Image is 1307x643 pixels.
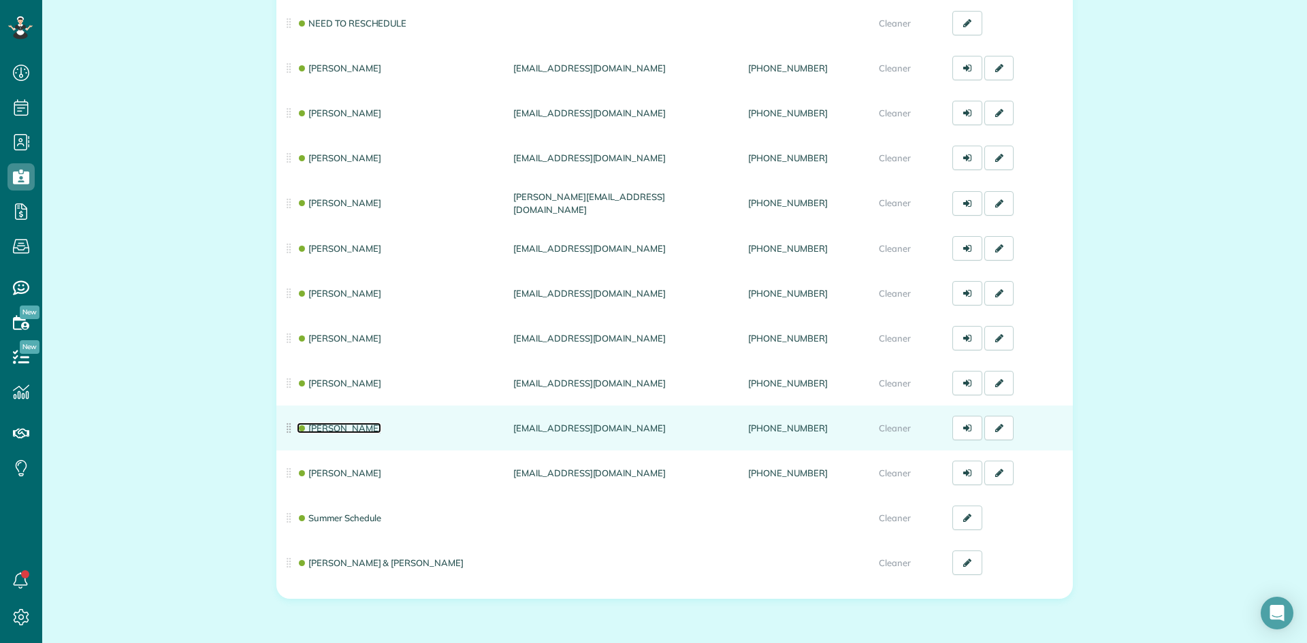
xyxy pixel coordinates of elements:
a: [PHONE_NUMBER] [748,63,827,73]
a: [PERSON_NAME] [297,243,381,254]
span: Cleaner [879,18,911,29]
a: [PERSON_NAME] & [PERSON_NAME] [297,557,464,568]
a: [PERSON_NAME] [297,108,381,118]
div: Open Intercom Messenger [1261,597,1293,629]
td: [PERSON_NAME][EMAIL_ADDRESS][DOMAIN_NAME] [508,180,743,226]
span: New [20,306,39,319]
span: Cleaner [879,63,911,73]
a: [PHONE_NUMBER] [748,288,827,299]
span: Cleaner [879,197,911,208]
td: [EMAIL_ADDRESS][DOMAIN_NAME] [508,46,743,90]
a: [PHONE_NUMBER] [748,378,827,389]
a: [PERSON_NAME] [297,467,381,478]
span: Cleaner [879,243,911,254]
td: [EMAIL_ADDRESS][DOMAIN_NAME] [508,361,743,406]
a: [PHONE_NUMBER] [748,467,827,478]
a: [PHONE_NUMBER] [748,197,827,208]
a: [PERSON_NAME] [297,63,381,73]
span: Cleaner [879,557,911,568]
a: [PERSON_NAME] [297,197,381,208]
span: Cleaner [879,333,911,344]
a: [PHONE_NUMBER] [748,243,827,254]
td: [EMAIL_ADDRESS][DOMAIN_NAME] [508,450,743,495]
td: [EMAIL_ADDRESS][DOMAIN_NAME] [508,90,743,135]
td: [EMAIL_ADDRESS][DOMAIN_NAME] [508,226,743,271]
span: New [20,340,39,354]
a: Summer Schedule [297,512,381,523]
span: Cleaner [879,288,911,299]
a: [PHONE_NUMBER] [748,108,827,118]
td: [EMAIL_ADDRESS][DOMAIN_NAME] [508,406,743,450]
span: Cleaner [879,467,911,478]
span: Cleaner [879,512,911,523]
span: Cleaner [879,152,911,163]
a: [PHONE_NUMBER] [748,152,827,163]
a: [PERSON_NAME] [297,423,381,433]
a: [PERSON_NAME] [297,288,381,299]
span: Cleaner [879,378,911,389]
a: [PERSON_NAME] [297,152,381,163]
span: Cleaner [879,423,911,433]
td: [EMAIL_ADDRESS][DOMAIN_NAME] [508,271,743,316]
a: [PERSON_NAME] [297,378,381,389]
a: NEED TO RESCHEDULE [297,18,406,29]
a: [PHONE_NUMBER] [748,423,827,433]
a: [PHONE_NUMBER] [748,333,827,344]
td: [EMAIL_ADDRESS][DOMAIN_NAME] [508,135,743,180]
td: [EMAIL_ADDRESS][DOMAIN_NAME] [508,316,743,361]
span: Cleaner [879,108,911,118]
a: [PERSON_NAME] [297,333,381,344]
